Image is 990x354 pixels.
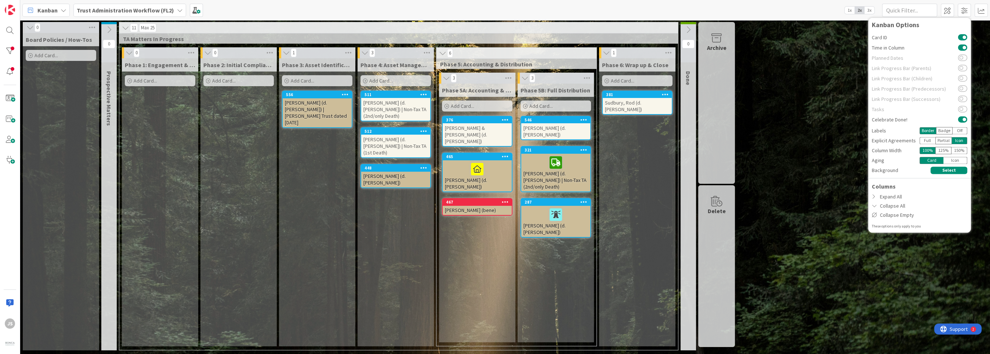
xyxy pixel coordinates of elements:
div: Card [920,157,943,164]
span: 6 [447,49,453,58]
span: Planned Dates [872,55,958,61]
div: Full [920,137,935,144]
span: Celebrate Done! [872,117,958,122]
span: Add Card... [291,77,314,84]
div: 376 [443,117,512,123]
div: 321 [521,147,590,153]
div: 556 [283,91,352,98]
span: 1x [845,7,855,14]
div: 376[PERSON_NAME] & [PERSON_NAME] (d. [PERSON_NAME]) [443,117,512,146]
div: 511 [361,91,430,98]
div: 448[PERSON_NAME] (d. [PERSON_NAME]) [361,165,430,187]
div: Explicit Agreements [872,137,920,145]
div: 511[PERSON_NAME] (d. [PERSON_NAME]) | Non-Tax TA (2nd/only Death) [361,91,430,121]
span: Phase 5B: Full Distribution [521,87,590,94]
span: 3 [529,74,535,83]
div: 556 [286,92,352,97]
div: 465[PERSON_NAME] (d. [PERSON_NAME]) [443,153,512,191]
span: Phase 6: Wrap up & Close [602,61,668,69]
div: Archive [707,43,726,52]
span: Phase 5A: Accounting & Initial Distribution [442,87,512,94]
div: Border [920,127,936,134]
div: Sudbury, Rod (d. [PERSON_NAME]) [603,98,672,114]
span: Kanban [37,6,58,15]
span: Time in Column [872,45,958,50]
div: JS [5,318,15,329]
div: Expand All [868,192,971,201]
div: 465 [443,153,512,160]
div: 512 [361,128,430,135]
b: Trust Administration Workflow (FL2) [77,7,174,14]
span: 1 [291,48,297,57]
div: 546[PERSON_NAME] (d. [PERSON_NAME]) [521,117,590,139]
div: Max 25 [141,26,155,30]
div: 150 % [951,147,967,154]
div: 287 [525,200,590,205]
span: Prospective Matters [105,71,113,126]
div: 467 [443,199,512,205]
div: [PERSON_NAME] (d. [PERSON_NAME]) [361,171,430,187]
span: Link Progress Bar (Children) [872,76,958,81]
span: 0 [35,23,40,32]
span: 11 [130,23,138,32]
div: Collapse All [868,201,971,211]
span: Phase 5: Accounting & Distribution [440,61,587,68]
span: TA Matters In Progress [123,35,669,43]
div: 381 [606,92,672,97]
span: Link Progress Bar (Parents) [872,66,958,71]
div: 381 [603,91,672,98]
img: avatar [5,339,15,349]
div: Columns [868,182,971,191]
span: Add Card... [134,77,157,84]
span: Support [15,1,33,10]
span: Add Card... [35,52,58,59]
span: Phase 1: Engagement & Orientation [125,61,195,69]
div: Partial [935,137,952,144]
div: Icon [943,157,967,164]
div: 287 [521,199,590,205]
span: 3x [864,7,874,14]
div: 546 [525,117,590,123]
div: 381Sudbury, Rod (d. [PERSON_NAME]) [603,91,672,114]
div: Off [953,127,967,134]
div: These options only apply to you [872,223,967,229]
span: 3 [369,48,375,57]
span: 2x [855,7,864,14]
span: Card ID [872,35,958,40]
img: Visit kanbanzone.com [5,5,15,15]
span: Add Card... [369,77,393,84]
span: Phase 4: Asset Management [360,61,431,69]
span: 3 [451,74,457,83]
div: Labels [872,127,920,135]
div: [PERSON_NAME] (d. [PERSON_NAME]) | Non-Tax TA (2nd/only Death) [521,153,590,191]
div: 321[PERSON_NAME] (d. [PERSON_NAME]) | Non-Tax TA (2nd/only Death) [521,147,590,191]
div: 512 [365,129,430,134]
span: Phase 3: Asset Identification [282,61,352,69]
div: Collapse Empty [868,211,971,220]
span: Phase 2: Initial Compliance [203,61,274,69]
div: Badge [936,127,953,134]
input: Quick Filter... [882,4,937,17]
div: [PERSON_NAME] (d. [PERSON_NAME]) [521,123,590,139]
span: 0 [134,48,139,57]
span: 0 [682,40,695,48]
span: 0 [212,48,218,57]
span: Tasks [872,107,958,112]
div: [PERSON_NAME] (d. [PERSON_NAME]) [443,160,512,191]
div: 100 % [920,147,935,154]
div: Aging [872,157,920,164]
div: Delete [708,207,726,215]
span: Add Card... [451,103,474,109]
div: 467[PERSON_NAME] (bene) [443,199,512,215]
div: [PERSON_NAME] (d. [PERSON_NAME]) | Non-Tax TA (1st Death) [361,135,430,157]
div: 2 [38,3,40,9]
div: 125 % [935,147,951,154]
div: [PERSON_NAME] & [PERSON_NAME] (d. [PERSON_NAME]) [443,123,512,146]
div: 376 [446,117,512,123]
div: [PERSON_NAME] (bene) [443,205,512,215]
span: Link Progress Bar (Predecessors) [872,86,958,91]
div: 287[PERSON_NAME] (d. [PERSON_NAME]) [521,199,590,237]
span: Add Card... [212,77,236,84]
div: Kanban Options [872,21,967,29]
div: [PERSON_NAME] (d. [PERSON_NAME]) | Non-Tax TA (2nd/only Death) [361,98,430,121]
